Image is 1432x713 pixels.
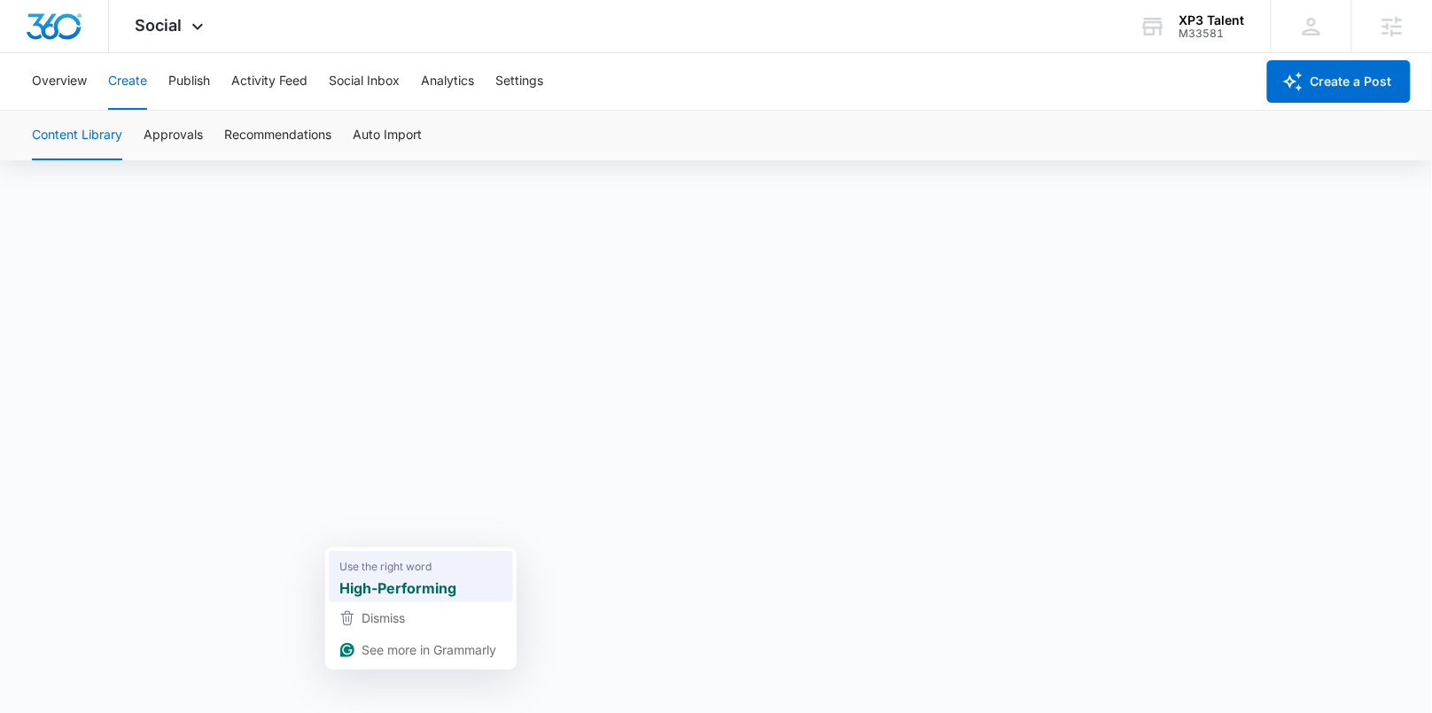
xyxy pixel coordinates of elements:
button: Auto Import [353,111,422,160]
button: Activity Feed [231,53,307,110]
button: Create a Post [1267,60,1411,103]
div: account name [1179,13,1245,27]
button: Publish [168,53,210,110]
button: Create [108,53,147,110]
button: Analytics [421,53,474,110]
span: Social [136,16,183,35]
button: Overview [32,53,87,110]
button: Content Library [32,111,122,160]
button: Approvals [144,111,203,160]
button: Social Inbox [329,53,400,110]
button: Settings [495,53,543,110]
button: Recommendations [224,111,331,160]
div: account id [1179,27,1245,40]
